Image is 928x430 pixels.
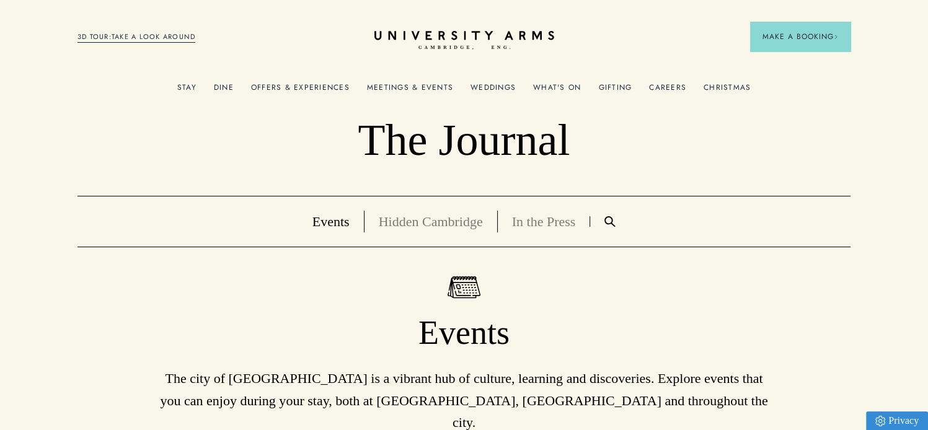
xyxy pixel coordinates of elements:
a: Dine [214,83,234,99]
a: Gifting [598,83,632,99]
a: 3D TOUR:TAKE A LOOK AROUND [77,32,196,43]
a: Stay [177,83,197,99]
button: Make a BookingArrow icon [750,22,851,51]
a: Search [590,216,630,227]
a: In the Press [512,214,576,229]
a: Home [374,31,554,50]
a: Weddings [471,83,516,99]
a: Privacy [866,411,928,430]
a: Christmas [704,83,751,99]
a: Offers & Experiences [251,83,350,99]
a: Careers [649,83,686,99]
img: Events [448,276,480,299]
a: Meetings & Events [367,83,453,99]
img: Search [604,216,616,227]
p: The Journal [77,114,851,167]
img: Privacy [875,416,885,426]
span: Make a Booking [762,31,838,42]
img: Arrow icon [834,35,838,39]
a: What's On [533,83,581,99]
a: Events [312,214,350,229]
h1: Events [77,313,851,354]
a: Hidden Cambridge [379,214,483,229]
